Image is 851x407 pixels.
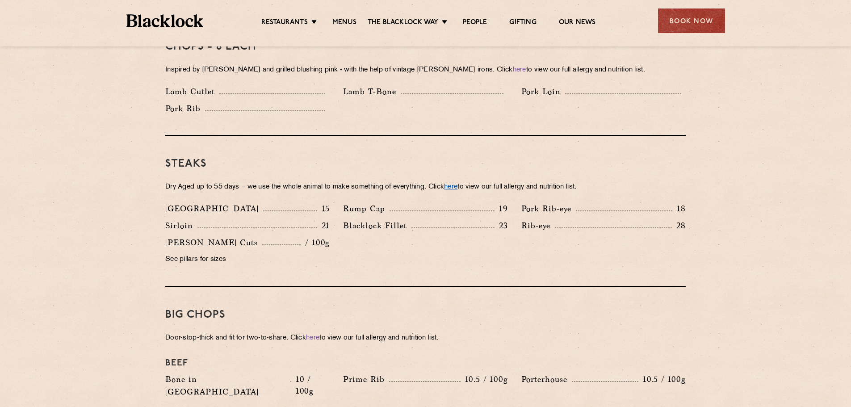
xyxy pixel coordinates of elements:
p: 23 [495,220,508,231]
a: here [513,67,526,73]
a: Gifting [509,18,536,28]
p: Blacklock Fillet [343,219,411,232]
p: Pork Rib [165,102,205,115]
p: 15 [317,203,330,214]
p: Pork Rib-eye [521,202,576,215]
a: here [306,335,319,341]
p: 28 [672,220,686,231]
p: Prime Rib [343,373,389,386]
p: [GEOGRAPHIC_DATA] [165,202,263,215]
p: 21 [317,220,330,231]
p: / 100g [301,237,330,248]
h3: Chops - 8 each [165,41,686,53]
p: Lamb T-Bone [343,85,401,98]
p: Rib-eye [521,219,555,232]
p: [PERSON_NAME] Cuts [165,236,262,249]
p: Pork Loin [521,85,565,98]
p: Sirloin [165,219,197,232]
p: 10.5 / 100g [461,373,508,385]
div: Book Now [658,8,725,33]
img: BL_Textured_Logo-footer-cropped.svg [126,14,204,27]
h4: Beef [165,358,686,369]
a: Restaurants [261,18,308,28]
p: Lamb Cutlet [165,85,219,98]
h3: Steaks [165,158,686,170]
p: 10 / 100g [291,373,330,397]
p: 18 [672,203,686,214]
p: Porterhouse [521,373,572,386]
p: Rump Cap [343,202,390,215]
h3: Big Chops [165,309,686,321]
a: Menus [332,18,356,28]
a: The Blacklock Way [368,18,438,28]
p: See pillars for sizes [165,253,330,266]
p: 19 [495,203,508,214]
p: Door-stop-thick and fit for two-to-share. Click to view our full allergy and nutrition list. [165,332,686,344]
a: People [463,18,487,28]
p: 10.5 / 100g [638,373,686,385]
a: here [444,184,457,190]
p: Bone in [GEOGRAPHIC_DATA] [165,373,290,398]
a: Our News [559,18,596,28]
p: Dry Aged up to 55 days − we use the whole animal to make something of everything. Click to view o... [165,181,686,193]
p: Inspired by [PERSON_NAME] and grilled blushing pink - with the help of vintage [PERSON_NAME] iron... [165,64,686,76]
